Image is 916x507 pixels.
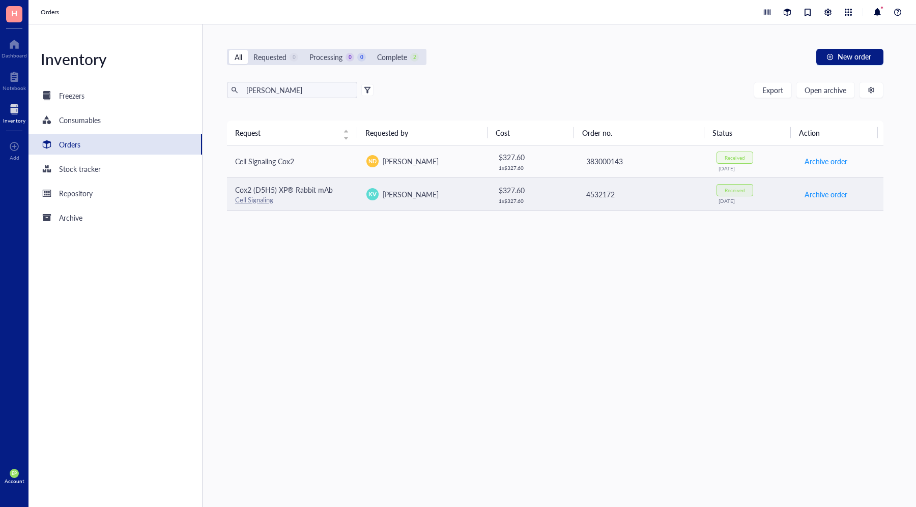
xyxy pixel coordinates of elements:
div: Orders [59,139,80,150]
div: [DATE] [719,198,788,204]
span: New order [838,52,871,61]
button: Export [754,82,792,98]
span: [PERSON_NAME] [383,156,439,166]
span: Cell Signaling Cox2 [235,156,294,166]
a: Inventory [3,101,25,124]
div: $ 327.60 [499,185,569,196]
a: Orders [28,134,202,155]
div: Consumables [59,114,101,126]
div: Received [725,187,745,193]
input: Find orders in table [242,82,353,98]
span: Cox2 (D5H5) XP® Rabbit mAb [235,185,333,195]
th: Status [704,121,791,145]
div: Received [725,155,745,161]
span: KV [368,190,376,198]
div: Archive [59,212,82,223]
div: Account [5,478,24,484]
span: Export [762,86,783,94]
a: Orders [41,7,61,17]
button: Archive order [804,186,848,202]
div: Processing [309,51,342,63]
button: New order [816,49,883,65]
div: 0 [290,53,298,62]
td: 383000143 [577,145,708,178]
button: Archive order [804,153,848,169]
div: 383000143 [586,156,700,167]
div: 2 [410,53,419,62]
div: 4532172 [586,189,700,200]
div: 0 [346,53,354,62]
div: 1 x $ 327.60 [499,165,569,171]
span: ND [368,157,377,165]
span: Archive order [805,156,847,167]
a: Consumables [28,110,202,130]
th: Request [227,121,357,145]
div: Repository [59,188,93,199]
span: Open archive [805,86,846,94]
div: 1 x $ 327.60 [499,198,569,204]
a: Repository [28,183,202,203]
span: H [11,7,17,19]
div: All [235,51,242,63]
div: Notebook [3,85,26,91]
th: Order no. [574,121,704,145]
th: Action [791,121,878,145]
div: Requested [253,51,287,63]
span: Archive order [805,189,847,200]
a: Cell Signaling [235,195,273,204]
div: Stock tracker [59,163,101,174]
span: Request [235,127,337,138]
button: Open archive [796,82,855,98]
a: Archive [28,207,202,228]
span: [PERSON_NAME] [383,189,439,199]
span: EP [12,471,17,476]
a: Freezers [28,85,202,106]
div: segmented control [227,49,426,65]
div: Add [10,155,19,161]
a: Dashboard [2,36,27,58]
th: Requested by [357,121,488,145]
div: [DATE] [719,165,788,171]
div: Inventory [28,49,202,69]
div: Complete [377,51,407,63]
div: Inventory [3,117,25,124]
div: Freezers [59,90,84,101]
td: 4532172 [577,177,708,211]
div: $ 327.60 [499,152,569,163]
div: 0 [357,53,366,62]
div: Dashboard [2,52,27,58]
a: Stock tracker [28,159,202,179]
th: Cost [488,121,575,145]
a: Notebook [3,69,26,91]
